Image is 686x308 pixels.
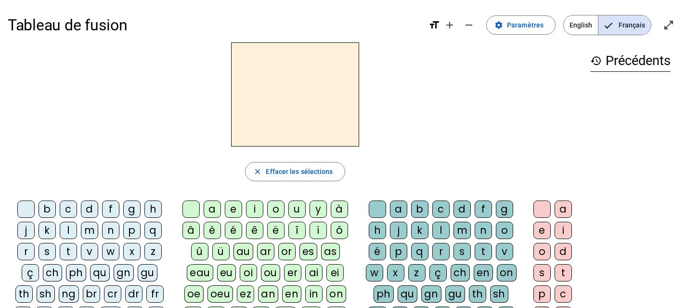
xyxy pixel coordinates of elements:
div: d [453,201,471,218]
div: d [555,243,572,260]
div: on [326,285,346,303]
mat-icon: format_size [428,19,440,31]
mat-icon: close [253,167,262,176]
div: br [83,285,100,303]
div: as [321,243,340,260]
div: ê [246,222,263,239]
span: Français [598,15,651,35]
div: cr [104,285,121,303]
div: j [17,222,35,239]
div: é [225,222,242,239]
div: a [555,201,572,218]
div: n [475,222,492,239]
div: m [453,222,471,239]
button: Diminuer la taille de la police [459,15,479,35]
div: x [387,264,404,281]
div: w [366,264,383,281]
div: es [299,243,317,260]
div: p [390,243,407,260]
div: ar [257,243,274,260]
div: v [496,243,513,260]
div: gn [421,285,441,303]
span: Paramètres [507,19,544,31]
h1: Tableau de fusion [8,10,421,40]
div: t [555,264,572,281]
div: c [432,201,450,218]
div: p [533,285,551,303]
div: q [411,243,428,260]
div: g [496,201,513,218]
div: h [144,201,162,218]
h3: Précédents [590,50,671,72]
div: d [81,201,98,218]
div: oe [184,285,204,303]
div: gu [445,285,465,303]
div: s [533,264,551,281]
div: dr [125,285,142,303]
div: er [284,264,301,281]
div: ü [212,243,230,260]
div: e [225,201,242,218]
div: gn [114,264,134,281]
div: û [191,243,208,260]
div: x [123,243,141,260]
div: ng [59,285,79,303]
button: Augmenter la taille de la police [440,15,459,35]
div: f [102,201,119,218]
div: au [233,243,253,260]
div: ç [22,264,39,281]
div: o [267,201,285,218]
div: qu [398,285,417,303]
div: y [310,201,327,218]
div: th [15,285,33,303]
div: i [555,222,572,239]
div: c [60,201,77,218]
div: o [496,222,513,239]
div: w [102,243,119,260]
div: i [246,201,263,218]
div: l [432,222,450,239]
div: g [123,201,141,218]
div: a [390,201,407,218]
div: ei [326,264,344,281]
div: en [282,285,301,303]
div: k [411,222,428,239]
div: à [331,201,348,218]
mat-icon: remove [463,19,475,31]
div: r [17,243,35,260]
div: ph [374,285,394,303]
div: sh [37,285,55,303]
div: q [144,222,162,239]
div: f [475,201,492,218]
div: oi [240,264,257,281]
div: t [60,243,77,260]
mat-button-toggle-group: Language selection [563,15,651,35]
div: en [474,264,493,281]
div: è [204,222,221,239]
div: or [278,243,296,260]
div: é [369,243,386,260]
mat-icon: open_in_full [663,19,674,31]
div: fr [146,285,164,303]
div: ô [331,222,348,239]
div: on [497,264,517,281]
div: sh [490,285,508,303]
div: k [39,222,56,239]
div: m [81,222,98,239]
div: u [288,201,306,218]
div: s [39,243,56,260]
div: l [60,222,77,239]
div: o [533,243,551,260]
div: z [144,243,162,260]
div: v [81,243,98,260]
div: th [469,285,486,303]
div: qu [90,264,110,281]
mat-icon: history [590,55,602,67]
div: ç [429,264,447,281]
div: c [555,285,572,303]
div: an [258,285,278,303]
div: a [204,201,221,218]
div: p [123,222,141,239]
div: ou [261,264,280,281]
div: b [411,201,428,218]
